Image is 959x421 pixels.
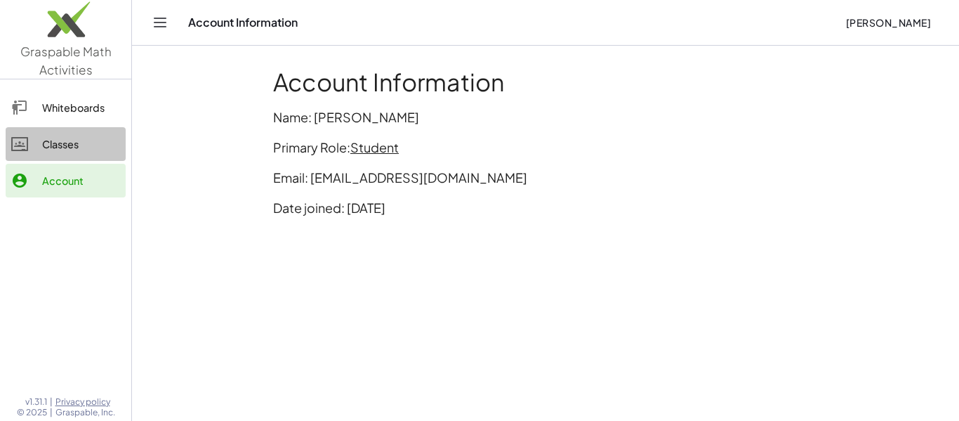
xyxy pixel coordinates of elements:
[42,136,120,153] div: Classes
[273,108,818,127] p: Name: [PERSON_NAME]
[6,91,126,124] a: Whiteboards
[20,44,112,77] span: Graspable Math Activities
[50,407,53,418] span: |
[350,139,399,155] span: Student
[845,16,931,29] span: [PERSON_NAME]
[50,396,53,408] span: |
[273,168,818,187] p: Email: [EMAIL_ADDRESS][DOMAIN_NAME]
[25,396,47,408] span: v1.31.1
[17,407,47,418] span: © 2025
[42,172,120,189] div: Account
[273,138,818,157] p: Primary Role:
[42,99,120,116] div: Whiteboards
[6,127,126,161] a: Classes
[55,396,115,408] a: Privacy policy
[149,11,171,34] button: Toggle navigation
[834,10,942,35] button: [PERSON_NAME]
[273,198,818,217] p: Date joined: [DATE]
[273,68,818,96] h1: Account Information
[55,407,115,418] span: Graspable, Inc.
[6,164,126,197] a: Account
